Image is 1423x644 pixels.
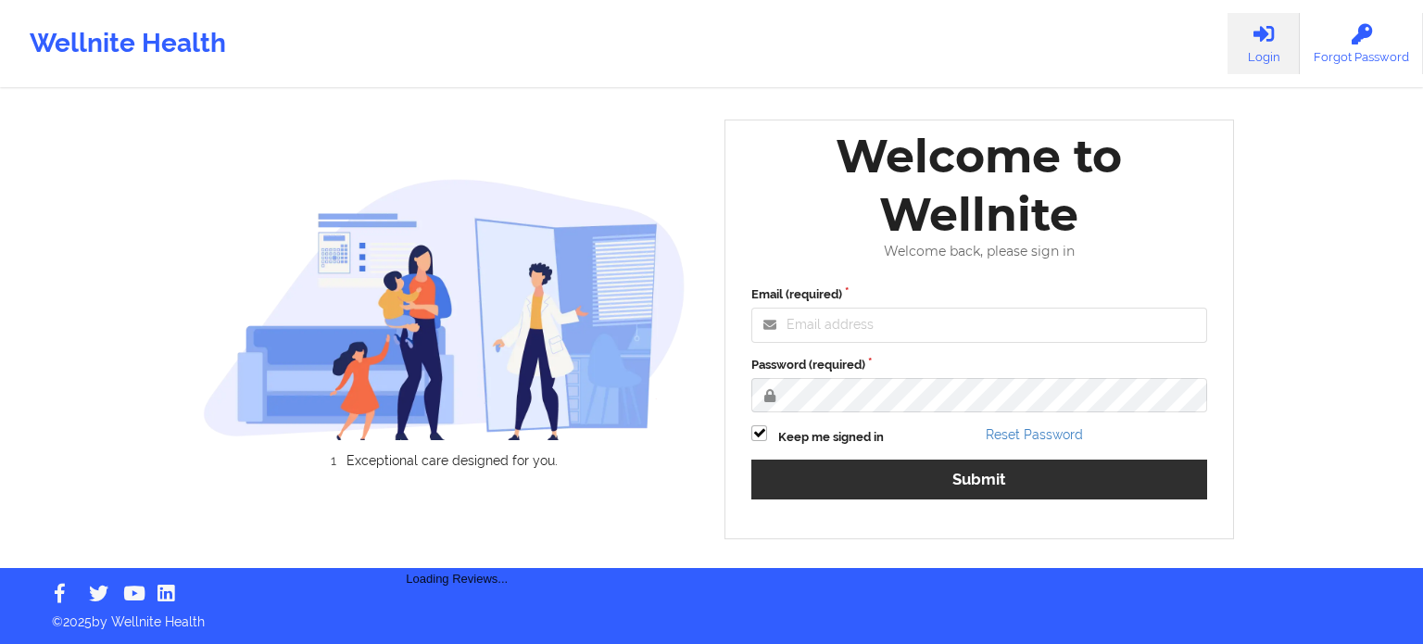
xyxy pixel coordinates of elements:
label: Email (required) [751,285,1207,304]
div: Welcome to Wellnite [738,127,1220,244]
label: Keep me signed in [778,428,884,447]
button: Submit [751,460,1207,499]
p: © 2025 by Wellnite Health [39,600,1384,631]
input: Email address [751,308,1207,343]
img: wellnite-auth-hero_200.c722682e.png [203,178,686,440]
div: Loading Reviews... [203,499,712,588]
li: Exceptional care designed for you. [219,453,686,468]
a: Forgot Password [1300,13,1423,74]
a: Login [1228,13,1300,74]
label: Password (required) [751,356,1207,374]
div: Welcome back, please sign in [738,244,1220,259]
a: Reset Password [986,427,1083,442]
